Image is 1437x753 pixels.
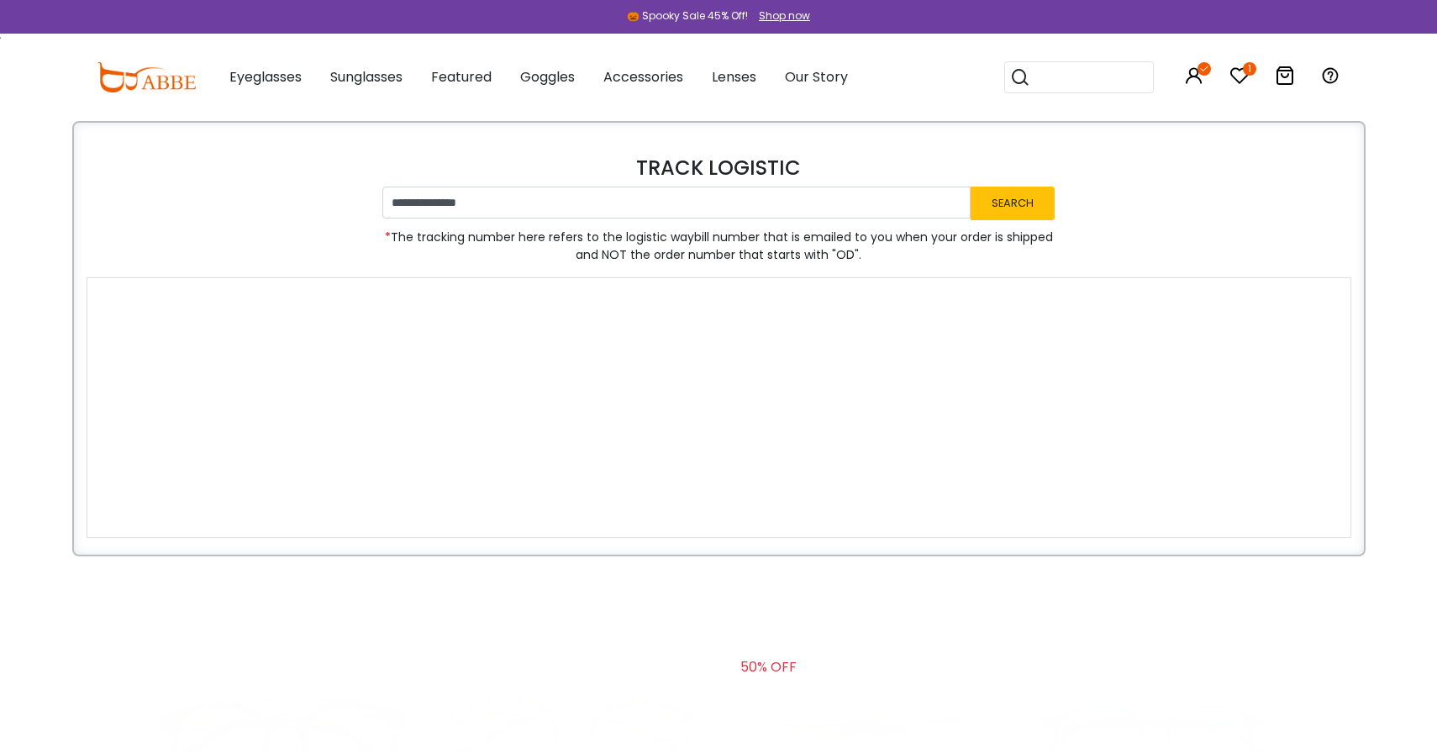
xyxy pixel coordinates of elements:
i: 1 [1243,62,1256,76]
span: Sunglasses [330,67,403,87]
div: Shop now [759,8,810,24]
a: Shop now [750,8,810,23]
span: Eyeglasses [229,67,302,87]
span: Accessories [603,67,683,87]
h4: TRACK LOGISTIC [87,156,1351,181]
span: Featured [431,67,492,87]
div: 🎃 Spooky Sale 45% Off! [627,8,748,24]
span: The tracking number here refers to the logistic waybill number that is emailed to you when your o... [382,229,1055,264]
span: Goggles [520,67,575,87]
span: Our Story [785,67,848,87]
a: 1 [1229,69,1250,88]
div: 50% OFF [740,654,803,691]
span: Lenses [712,67,756,87]
button: Search [971,187,1055,219]
img: abbeglasses.com [97,62,196,92]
